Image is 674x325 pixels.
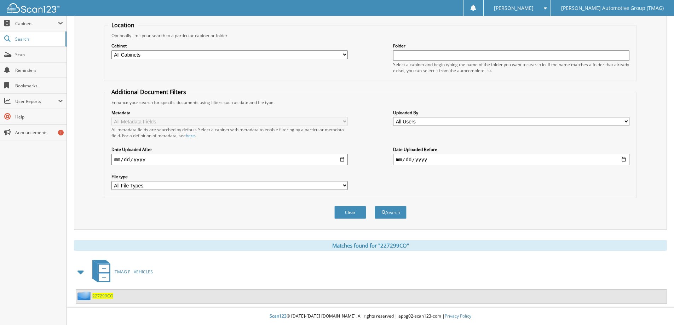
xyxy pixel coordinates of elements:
[111,174,348,180] label: File type
[108,33,633,39] div: Optionally limit your search to a particular cabinet or folder
[15,36,62,42] span: Search
[393,146,629,152] label: Date Uploaded Before
[393,43,629,49] label: Folder
[111,110,348,116] label: Metadata
[393,110,629,116] label: Uploaded By
[74,240,667,251] div: Matches found for "227299CO"
[111,127,348,139] div: All metadata fields are searched by default. Select a cabinet with metadata to enable filtering b...
[15,83,63,89] span: Bookmarks
[639,291,674,325] iframe: Chat Widget
[15,129,63,135] span: Announcements
[270,313,287,319] span: Scan123
[108,99,633,105] div: Enhance your search for specific documents using filters such as date and file type.
[111,154,348,165] input: start
[15,52,63,58] span: Scan
[88,258,153,286] a: TMAG F - VEHICLES
[375,206,407,219] button: Search
[15,67,63,73] span: Reminders
[108,88,190,96] legend: Additional Document Filters
[67,308,674,325] div: © [DATE]-[DATE] [DOMAIN_NAME]. All rights reserved | appg02-scan123-com |
[494,6,534,10] span: [PERSON_NAME]
[58,130,64,135] div: 1
[334,206,366,219] button: Clear
[186,133,195,139] a: here
[15,114,63,120] span: Help
[108,21,138,29] legend: Location
[111,146,348,152] label: Date Uploaded After
[15,21,58,27] span: Cabinets
[561,6,664,10] span: [PERSON_NAME] Automotive Group (TMAG)
[115,269,153,275] span: TMAG F - VEHICLES
[393,154,629,165] input: end
[92,293,113,299] a: 227299CO
[7,3,60,13] img: scan123-logo-white.svg
[15,98,58,104] span: User Reports
[445,313,471,319] a: Privacy Policy
[77,291,92,300] img: folder2.png
[393,62,629,74] div: Select a cabinet and begin typing the name of the folder you want to search in. If the name match...
[111,43,348,49] label: Cabinet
